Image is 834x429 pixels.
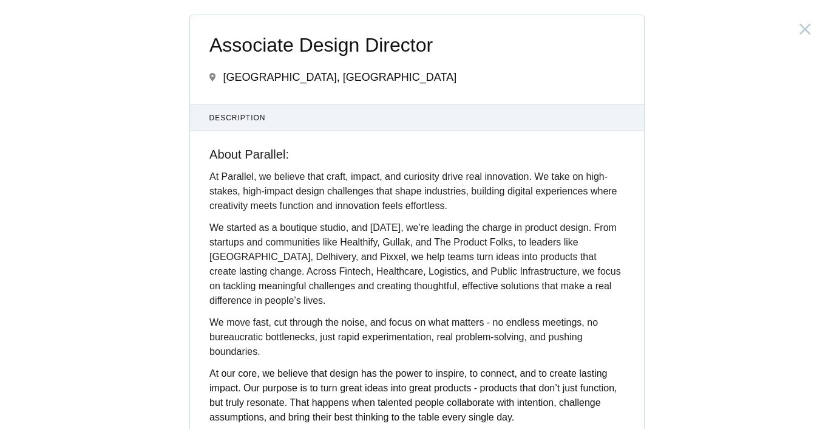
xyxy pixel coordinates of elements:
[209,368,617,422] span: At our core, we believe that design has the power to inspire, to connect, and to create lasting i...
[209,148,289,161] span: About Parallel:
[209,35,625,56] span: Associate Design Director
[209,112,625,123] span: Description
[209,171,617,211] span: At Parallel, we believe that craft, impact, and curiosity drive real innovation. We take on high-...
[209,317,598,357] span: We move fast, cut through the noise, and focus on what matters - no endless meetings, no bureaucr...
[209,222,621,306] span: We started as a boutique studio, and [DATE], we’re leading the charge in product design. From sta...
[223,71,456,83] span: [GEOGRAPHIC_DATA], [GEOGRAPHIC_DATA]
